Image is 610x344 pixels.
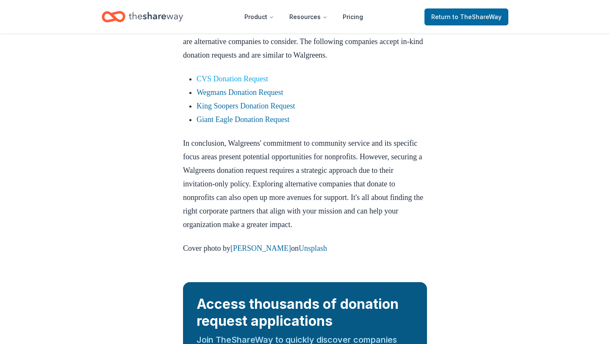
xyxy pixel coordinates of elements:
a: CVS Donation Request [197,75,268,83]
button: Product [238,8,281,25]
span: to TheShareWay [452,13,502,20]
a: Unsplash [299,244,327,252]
span: Return [431,12,502,22]
a: Home [102,7,183,27]
a: Wegmans Donation Request [197,88,283,97]
a: Giant Eagle Donation Request [197,115,289,124]
nav: Main [238,7,370,27]
a: Pricing [336,8,370,25]
a: King Soopers Donation Request [197,102,295,110]
button: Resources [283,8,334,25]
div: Access thousands of donation request applications [197,296,413,330]
a: [PERSON_NAME] [230,244,291,252]
a: Returnto TheShareWay [424,8,508,25]
p: Although Walgreens doesn’t have an open donation request application, there are alternative compa... [183,21,427,62]
p: Cover photo by on [183,241,427,255]
p: In conclusion, Walgreens' commitment to community service and its specific focus areas present po... [183,136,427,231]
